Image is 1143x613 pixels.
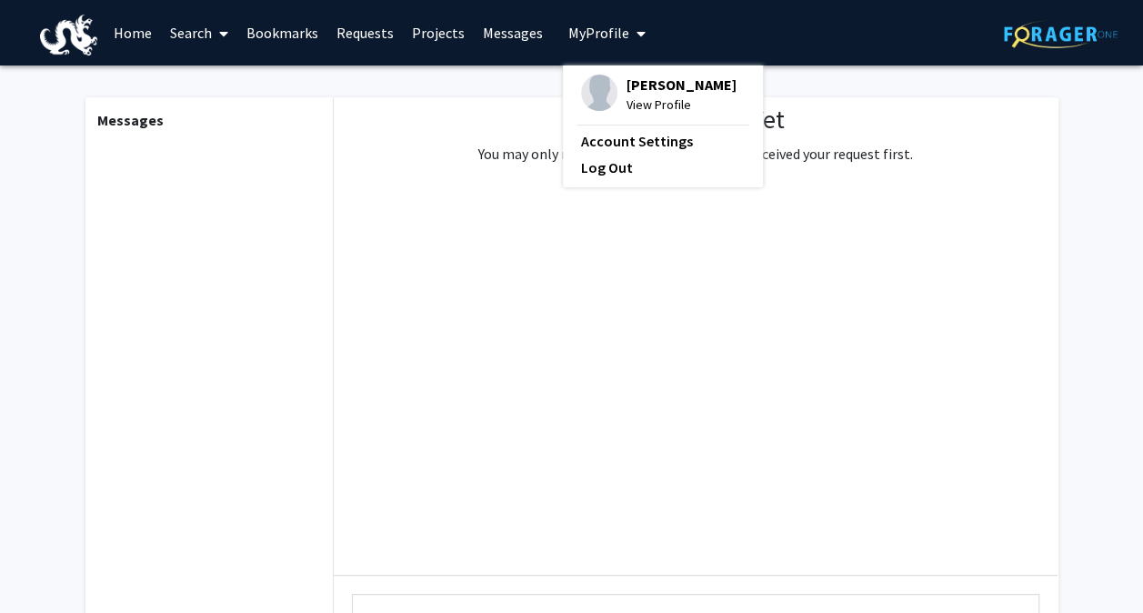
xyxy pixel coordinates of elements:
a: Requests [327,1,403,65]
div: Profile Picture[PERSON_NAME]View Profile [581,75,737,115]
a: Home [105,1,161,65]
span: [PERSON_NAME] [627,75,737,95]
iframe: Chat [14,531,77,599]
b: Messages [97,111,164,129]
a: Bookmarks [237,1,327,65]
span: My Profile [568,24,629,42]
span: View Profile [627,95,737,115]
h1: No Messages Yet [478,105,913,136]
img: Profile Picture [581,75,617,111]
p: You may only reach out to faculty that have received your request first. [478,143,913,165]
img: ForagerOne Logo [1004,20,1118,48]
img: Drexel University Logo [40,15,98,55]
a: Messages [474,1,552,65]
a: Log Out [581,156,745,178]
a: Projects [403,1,474,65]
a: Account Settings [581,130,745,152]
a: Search [161,1,237,65]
